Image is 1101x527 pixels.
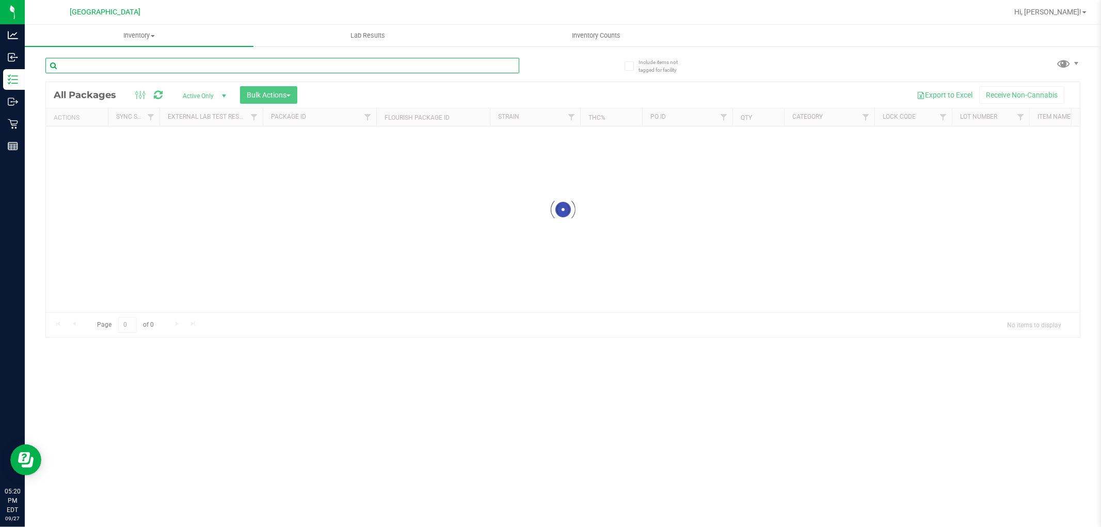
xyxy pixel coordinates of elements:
[559,31,635,40] span: Inventory Counts
[8,97,18,107] inline-svg: Outbound
[25,25,253,46] a: Inventory
[70,8,141,17] span: [GEOGRAPHIC_DATA]
[8,119,18,129] inline-svg: Retail
[8,141,18,151] inline-svg: Reports
[8,52,18,62] inline-svg: Inbound
[8,74,18,85] inline-svg: Inventory
[337,31,399,40] span: Lab Results
[45,58,519,73] input: Search Package ID, Item Name, SKU, Lot or Part Number...
[5,515,20,522] p: 09/27
[1014,8,1081,16] span: Hi, [PERSON_NAME]!
[253,25,482,46] a: Lab Results
[10,444,41,475] iframe: Resource center
[8,30,18,40] inline-svg: Analytics
[482,25,711,46] a: Inventory Counts
[639,58,690,74] span: Include items not tagged for facility
[5,487,20,515] p: 05:20 PM EDT
[25,31,253,40] span: Inventory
